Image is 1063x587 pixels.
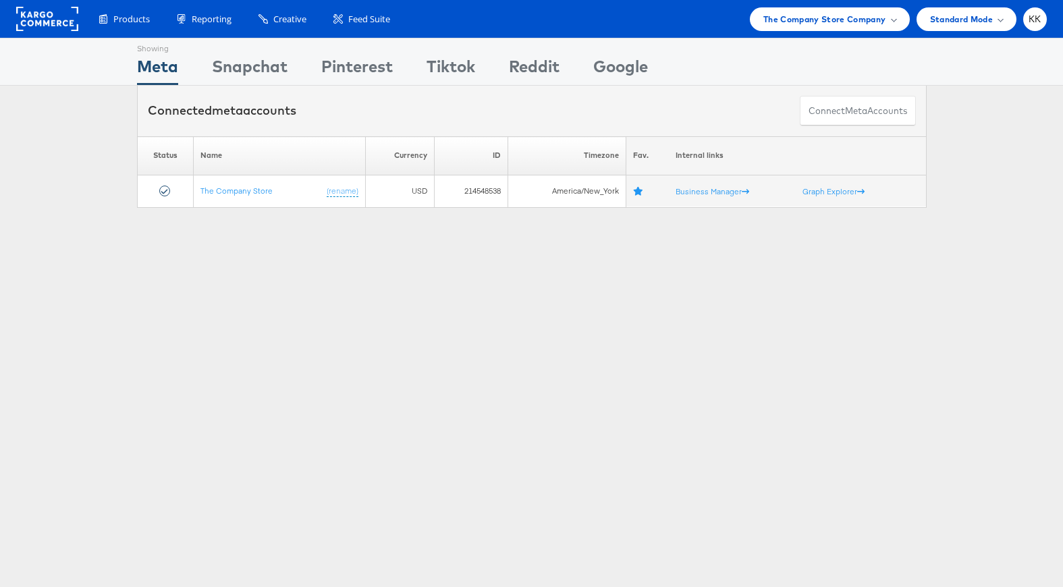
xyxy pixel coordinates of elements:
[212,55,288,85] div: Snapchat
[273,13,306,26] span: Creative
[434,136,508,175] th: ID
[1029,15,1041,24] span: KK
[763,12,886,26] span: The Company Store Company
[321,55,393,85] div: Pinterest
[434,175,508,207] td: 214548538
[193,136,365,175] th: Name
[137,38,178,55] div: Showing
[508,175,626,207] td: America/New_York
[137,136,193,175] th: Status
[212,103,243,118] span: meta
[508,136,626,175] th: Timezone
[137,55,178,85] div: Meta
[427,55,475,85] div: Tiktok
[192,13,231,26] span: Reporting
[845,105,867,117] span: meta
[200,185,273,195] a: The Company Store
[802,186,865,196] a: Graph Explorer
[348,13,390,26] span: Feed Suite
[113,13,150,26] span: Products
[148,102,296,119] div: Connected accounts
[800,96,916,126] button: ConnectmetaAccounts
[676,186,749,196] a: Business Manager
[327,185,358,196] a: (rename)
[365,175,434,207] td: USD
[365,136,434,175] th: Currency
[593,55,648,85] div: Google
[509,55,560,85] div: Reddit
[930,12,993,26] span: Standard Mode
